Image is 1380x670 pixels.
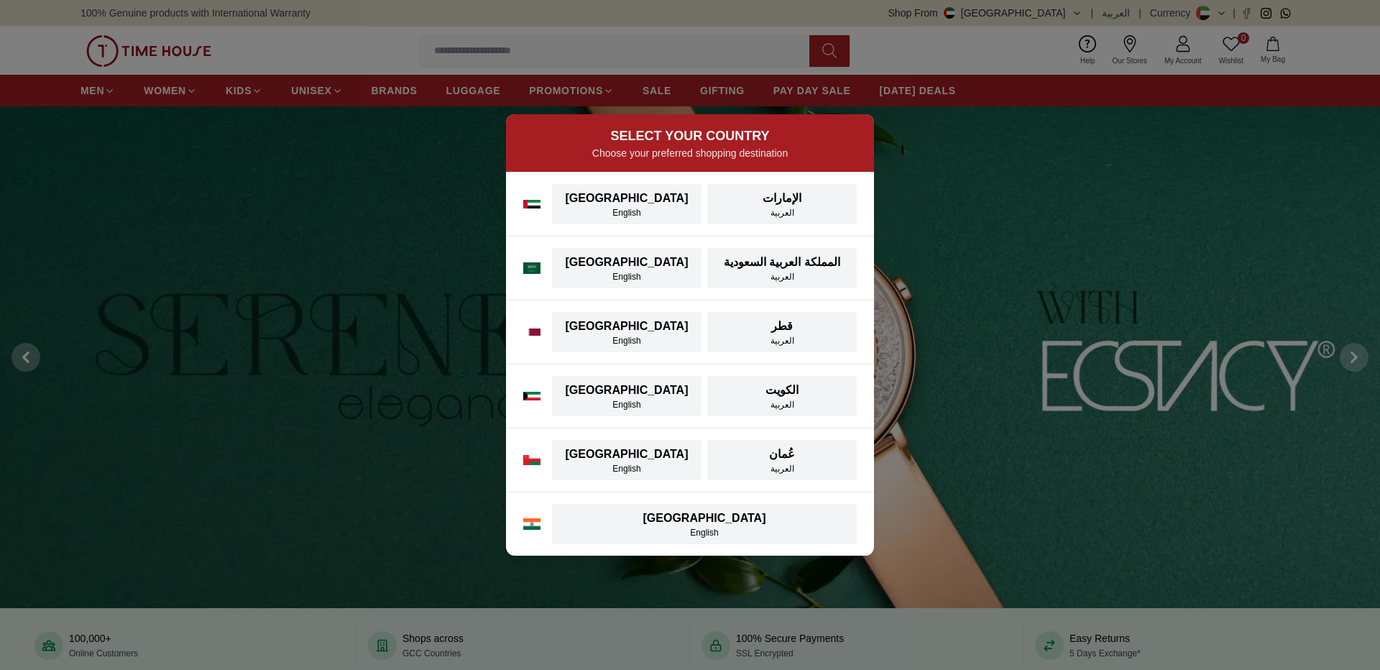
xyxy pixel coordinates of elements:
[561,510,848,527] div: [GEOGRAPHIC_DATA]
[716,463,848,474] div: العربية
[561,190,693,207] div: [GEOGRAPHIC_DATA]
[523,392,540,400] img: Kuwait flag
[561,463,693,474] div: English
[523,262,540,274] img: Saudi Arabia flag
[561,318,693,335] div: [GEOGRAPHIC_DATA]
[716,207,848,219] div: العربية
[707,184,857,224] button: الإماراتالعربية
[707,440,857,480] button: عُمانالعربية
[707,248,857,288] button: المملكة العربية السعوديةالعربية
[552,504,857,544] button: [GEOGRAPHIC_DATA]English
[561,254,693,271] div: [GEOGRAPHIC_DATA]
[561,271,693,283] div: English
[561,382,693,399] div: [GEOGRAPHIC_DATA]
[552,376,701,416] button: [GEOGRAPHIC_DATA]English
[523,200,540,208] img: UAE flag
[561,527,848,538] div: English
[716,190,848,207] div: الإمارات
[707,376,857,416] button: الكويتالعربية
[552,248,701,288] button: [GEOGRAPHIC_DATA]English
[561,207,693,219] div: English
[552,440,701,480] button: [GEOGRAPHIC_DATA]English
[523,329,540,336] img: Qatar flag
[523,518,540,530] img: India flag
[716,318,848,335] div: قطر
[707,312,857,352] button: قطرالعربية
[716,446,848,463] div: عُمان
[523,455,540,464] img: Oman flag
[716,382,848,399] div: الكويت
[716,271,848,283] div: العربية
[552,184,701,224] button: [GEOGRAPHIC_DATA]English
[561,335,693,347] div: English
[523,146,857,160] p: Choose your preferred shopping destination
[716,254,848,271] div: المملكة العربية السعودية
[523,126,857,146] h2: SELECT YOUR COUNTRY
[552,312,701,352] button: [GEOGRAPHIC_DATA]English
[561,399,693,410] div: English
[716,399,848,410] div: العربية
[716,335,848,347] div: العربية
[561,446,693,463] div: [GEOGRAPHIC_DATA]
